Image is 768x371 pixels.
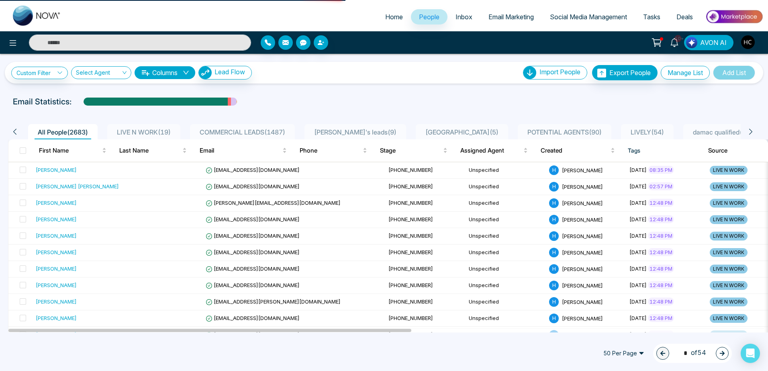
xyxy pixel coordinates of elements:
span: 12:48 PM [648,298,674,306]
th: Phone [293,139,374,162]
span: [PHONE_NUMBER] [388,216,433,222]
span: Deals [676,13,693,21]
span: [PHONE_NUMBER] [388,315,433,321]
span: H [549,264,559,274]
span: H [549,281,559,290]
span: LIVE N WORK [710,199,748,208]
span: 08:35 PM [648,166,674,174]
a: Social Media Management [542,9,635,24]
span: POTENTIAL AGENTS ( 90 ) [524,128,605,136]
span: H [549,297,559,307]
span: [EMAIL_ADDRESS][DOMAIN_NAME] [206,232,300,239]
span: [PERSON_NAME] [562,232,603,239]
span: Last Name [119,146,181,155]
a: 10+ [665,35,684,49]
img: Lead Flow [686,37,697,48]
span: [PHONE_NUMBER] [388,249,433,255]
span: LIVE N WORK ( 19 ) [114,128,174,136]
span: Social Media Management [550,13,627,21]
th: Assigned Agent [454,139,534,162]
span: down [183,69,189,76]
th: Created [534,139,621,162]
span: [DATE] [629,200,647,206]
span: [PHONE_NUMBER] [388,265,433,272]
span: Home [385,13,403,21]
span: [PERSON_NAME] [562,265,603,272]
span: [DATE] [629,265,647,272]
span: H [549,182,559,192]
span: H [549,215,559,224]
span: [DATE] [629,167,647,173]
td: Unspecified [466,179,546,195]
span: H [549,165,559,175]
span: [PERSON_NAME] [562,200,603,206]
span: [PERSON_NAME] [562,298,603,305]
div: [PERSON_NAME] [36,298,77,306]
button: AVON AI [684,35,733,50]
span: [PHONE_NUMBER] [388,232,433,239]
th: Last Name [113,139,193,162]
span: [EMAIL_ADDRESS][DOMAIN_NAME] [206,282,300,288]
span: 50 Per Page [598,347,650,360]
span: 12:48 PM [648,215,674,223]
img: Market-place.gif [705,8,763,26]
div: [PERSON_NAME] [36,248,77,256]
td: Unspecified [466,277,546,294]
span: [PHONE_NUMBER] [388,167,433,173]
span: LIVE N WORK [710,215,748,224]
span: LIVE N WORK [710,314,748,323]
span: [EMAIL_ADDRESS][DOMAIN_NAME] [206,216,300,222]
button: Manage List [661,66,710,79]
a: Deals [668,9,701,24]
a: Lead FlowLead Flow [195,66,252,79]
span: [GEOGRAPHIC_DATA] ( 5 ) [422,128,502,136]
a: Inbox [447,9,480,24]
div: [PERSON_NAME] [36,265,77,273]
span: [PERSON_NAME] [562,249,603,255]
span: Email Marketing [488,13,534,21]
span: [PERSON_NAME] [562,216,603,222]
span: Inbox [455,13,472,21]
td: Unspecified [466,228,546,245]
span: 02:57 PM [648,182,674,190]
img: Lead Flow [199,66,212,79]
th: Tags [621,139,702,162]
td: Unspecified [466,212,546,228]
span: of 54 [679,348,706,359]
span: LIVE N WORK [710,248,748,257]
span: [DATE] [629,183,647,190]
span: damac qualified ( 103 ) [690,128,760,136]
span: Assigned Agent [460,146,522,155]
span: First Name [39,146,100,155]
span: [PHONE_NUMBER] [388,282,433,288]
span: [PERSON_NAME] [562,282,603,288]
span: 12:48 PM [648,232,674,240]
span: [DATE] [629,298,647,305]
span: [PERSON_NAME] [562,167,603,173]
span: Export People [609,69,651,77]
span: AVON AI [700,38,727,47]
span: 10+ [674,35,682,42]
span: 12:48 PM [648,199,674,207]
span: LIVE N WORK [710,182,748,191]
span: COMMERCIAL LEADS ( 1487 ) [196,128,288,136]
td: Unspecified [466,162,546,179]
span: Stage [380,146,441,155]
span: All People ( 2683 ) [35,128,91,136]
span: [DATE] [629,315,647,321]
div: [PERSON_NAME] [36,232,77,240]
span: LIVE N WORK [710,298,748,306]
span: LIVE N WORK [710,281,748,290]
span: LIVE N WORK [710,232,748,241]
span: [DATE] [629,282,647,288]
td: Unspecified [466,261,546,277]
td: Unspecified [466,327,546,343]
span: Import People [539,68,580,76]
img: Nova CRM Logo [13,6,61,26]
span: [EMAIL_ADDRESS][PERSON_NAME][DOMAIN_NAME] [206,298,341,305]
a: Custom Filter [11,67,68,79]
img: User Avatar [741,35,755,49]
span: H [549,314,559,323]
span: People [419,13,439,21]
span: H [549,198,559,208]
